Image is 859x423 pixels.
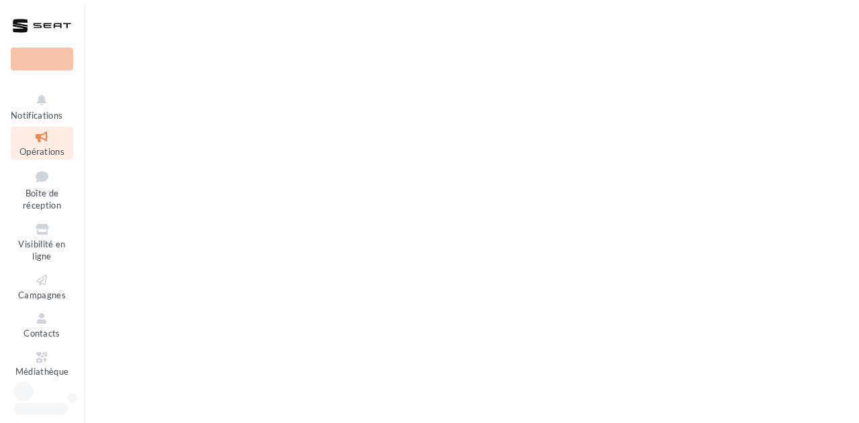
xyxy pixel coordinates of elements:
[11,165,73,214] a: Boîte de réception
[15,367,69,377] span: Médiathèque
[11,308,73,341] a: Contacts
[11,110,62,121] span: Notifications
[11,127,73,160] a: Opérations
[18,290,66,300] span: Campagnes
[11,347,73,380] a: Médiathèque
[19,146,64,157] span: Opérations
[23,328,60,339] span: Contacts
[11,219,73,265] a: Visibilité en ligne
[11,270,73,303] a: Campagnes
[11,48,73,70] div: Nouvelle campagne
[23,188,61,211] span: Boîte de réception
[18,239,65,262] span: Visibilité en ligne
